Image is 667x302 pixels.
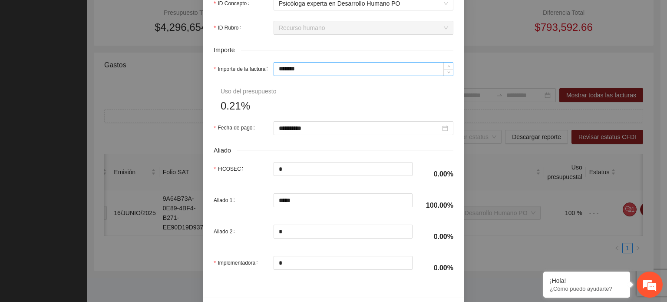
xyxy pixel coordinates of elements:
[221,86,276,96] div: Uso del presupuesto
[214,162,247,176] label: FICOSEC:
[50,100,120,188] span: Estamos en línea.
[274,163,413,176] input: FICOSEC:
[214,45,241,55] span: Importe
[443,69,453,76] span: Decrease Value
[274,194,413,207] input: Aliado 1:
[214,225,238,239] label: Aliado 2:
[443,63,453,69] span: Increase Value
[214,62,271,76] label: Importe de la factura:
[550,285,624,292] p: ¿Cómo puedo ayudarte?
[45,44,146,56] div: Chatee con nosotros ahora
[221,98,250,114] span: 0.21%
[423,263,453,273] h4: 0.00%
[4,206,165,236] textarea: Escriba su mensaje y pulse “Intro”
[423,169,453,179] h4: 0.00%
[274,256,413,269] input: Implementadora:
[446,70,451,75] span: down
[274,225,413,238] input: Aliado 2:
[423,232,453,242] h4: 0.00%
[550,277,624,284] div: ¡Hola!
[142,4,163,25] div: Minimizar ventana de chat en vivo
[279,21,448,34] span: Recurso humano
[446,63,451,69] span: up
[214,146,237,156] span: Aliado
[279,123,440,133] input: Fecha de pago:
[214,121,258,135] label: Fecha de pago:
[274,63,453,76] input: Importe de la factura:
[214,21,244,35] label: ID Rubro:
[214,256,261,270] label: Implementadora:
[214,193,238,207] label: Aliado 1:
[423,201,453,210] h4: 100.00%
